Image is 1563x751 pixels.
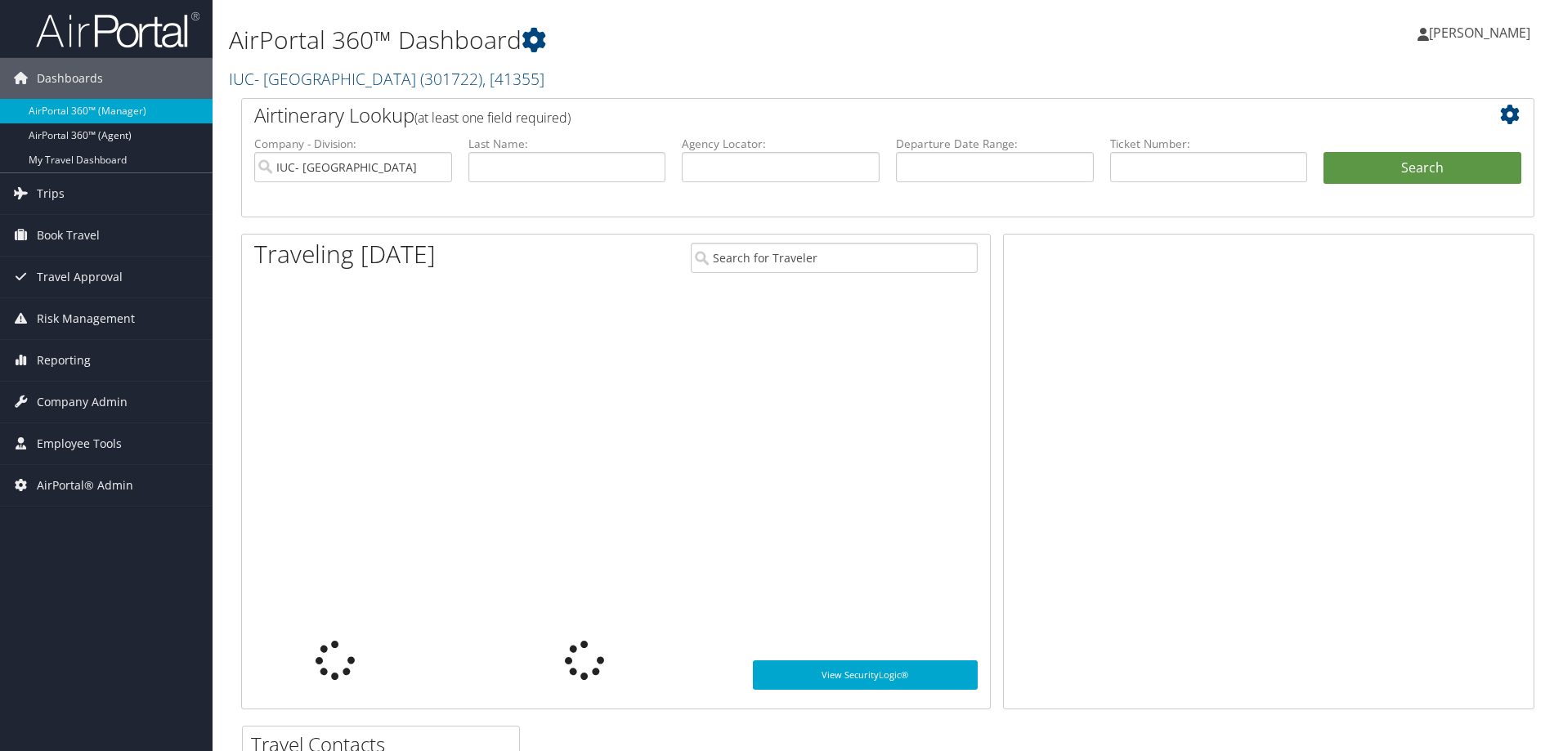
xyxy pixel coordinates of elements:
[1429,24,1530,42] span: [PERSON_NAME]
[37,173,65,214] span: Trips
[254,136,452,152] label: Company - Division:
[37,58,103,99] span: Dashboards
[682,136,880,152] label: Agency Locator:
[896,136,1094,152] label: Departure Date Range:
[37,423,122,464] span: Employee Tools
[1110,136,1308,152] label: Ticket Number:
[229,23,1108,57] h1: AirPortal 360™ Dashboard
[37,215,100,256] span: Book Travel
[482,68,544,90] span: , [ 41355 ]
[414,109,571,127] span: (at least one field required)
[36,11,199,49] img: airportal-logo.png
[37,382,128,422] span: Company Admin
[229,68,544,90] a: IUC- [GEOGRAPHIC_DATA]
[37,340,91,381] span: Reporting
[37,298,135,339] span: Risk Management
[691,243,978,273] input: Search for Traveler
[37,257,123,297] span: Travel Approval
[254,237,436,271] h1: Traveling [DATE]
[1323,152,1521,185] button: Search
[753,660,978,690] a: View SecurityLogic®
[420,68,482,90] span: ( 301722 )
[254,101,1413,129] h2: Airtinerary Lookup
[37,465,133,506] span: AirPortal® Admin
[1417,8,1547,57] a: [PERSON_NAME]
[468,136,666,152] label: Last Name:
